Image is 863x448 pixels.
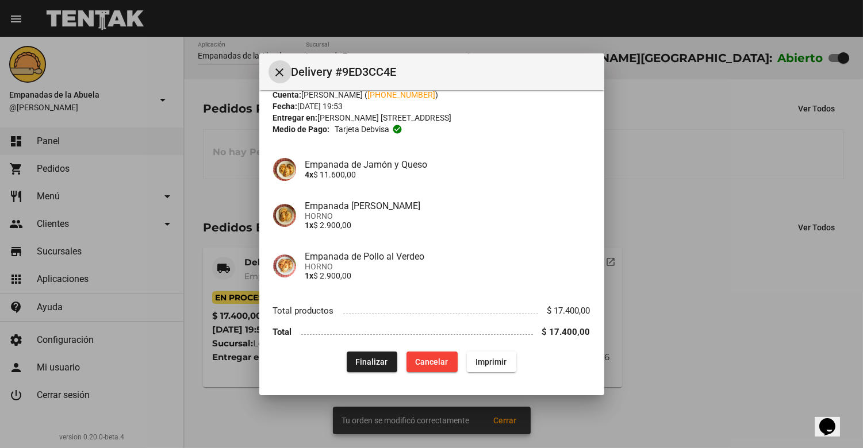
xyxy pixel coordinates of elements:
[273,101,590,112] div: [DATE] 19:53
[273,300,590,322] li: Total productos $ 17.400,00
[467,352,516,372] button: Imprimir
[273,204,296,227] img: f753fea7-0f09-41b3-9a9e-ddb84fc3b359.jpg
[291,63,595,81] span: Delivery #9ED3CC4E
[273,89,590,101] div: [PERSON_NAME] ( )
[305,200,590,211] h4: Empanada [PERSON_NAME]
[815,402,852,437] iframe: chat widget
[269,60,291,83] button: Cerrar
[416,357,448,366] span: Cancelar
[476,357,507,366] span: Imprimir
[273,112,590,123] div: [PERSON_NAME] [STREET_ADDRESS]
[273,158,296,181] img: 72c15bfb-ac41-4ae4-a4f2-82349035ab42.jpg
[305,251,590,262] h4: Empanada de Pollo al Verdeo
[406,352,458,372] button: Cancelar
[305,159,590,170] h4: Empanada de Jamón y Queso
[273,321,590,342] li: Total $ 17.400,00
[305,271,590,280] p: $ 2.900,00
[305,170,590,179] p: $ 11.600,00
[305,211,590,221] span: HORNO
[305,221,590,230] p: $ 2.900,00
[305,262,590,271] span: HORNO
[273,254,296,277] img: b535b57a-eb23-4682-a080-b8c53aa6123f.jpg
[335,123,389,135] span: Tarjeta debvisa
[273,90,302,99] strong: Cuenta:
[392,124,402,134] mat-icon: check_circle
[368,90,436,99] a: [PHONE_NUMBER]
[273,65,287,79] mat-icon: Cerrar
[273,113,318,122] strong: Entregar en:
[305,170,314,179] b: 4x
[305,271,314,280] b: 1x
[273,123,330,135] strong: Medio de Pago:
[305,221,314,230] b: 1x
[273,102,298,111] strong: Fecha:
[356,357,388,366] span: Finalizar
[347,352,397,372] button: Finalizar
